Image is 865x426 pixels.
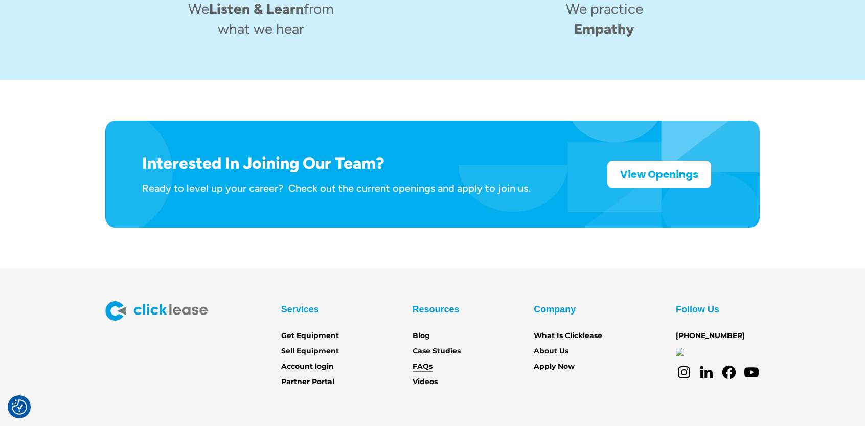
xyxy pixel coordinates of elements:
[105,301,208,321] img: Clicklease logo
[413,361,432,372] a: FAQs
[534,330,602,342] a: What Is Clicklease
[534,361,575,372] a: Apply Now
[281,361,334,372] a: Account login
[676,348,684,356] img: voice-icon.svg
[12,399,27,415] button: Consent Preferences
[574,20,634,37] span: Empathy
[413,346,461,357] a: Case Studies
[620,167,698,182] strong: View Openings
[281,346,339,357] a: Sell Equipment
[413,301,460,318] div: Resources
[142,153,530,173] h1: Interested In Joining Our Team?
[413,330,430,342] a: Blog
[534,346,568,357] a: About Us
[281,376,334,388] a: Partner Portal
[534,301,576,318] div: Company
[12,399,27,415] img: Revisit consent button
[281,330,339,342] a: Get Equipment
[676,301,719,318] div: Follow Us
[142,182,530,195] div: Ready to level up your career? Check out the current openings and apply to join us.
[607,161,711,188] a: View Openings
[413,376,438,388] a: Videos
[676,347,684,355] a: Click to Call
[281,301,319,318] div: Services
[676,330,745,342] a: [PHONE_NUMBER]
